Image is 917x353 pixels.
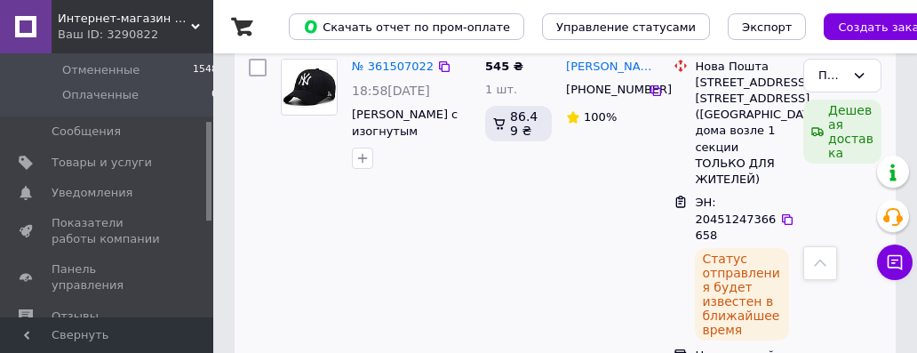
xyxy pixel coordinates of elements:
span: Сообщения [52,124,121,140]
div: Ваш ID: 3290822 [58,27,213,43]
span: Скачать отчет по пром-оплате [303,19,510,35]
span: 100% [584,110,617,124]
button: Управление статусами [542,13,710,40]
span: Отзывы [52,309,99,325]
span: ЭН: 20451247366658 [695,196,776,242]
div: Принят [818,67,845,85]
span: 1548 [193,62,218,78]
div: 86.49 ₴ [485,106,552,141]
span: Отмененные [62,62,140,78]
span: Управление статусами [556,20,696,34]
span: 0 [211,87,218,103]
div: Дешевая доставка [803,100,881,164]
div: [STREET_ADDRESS]: [STREET_ADDRESS] ([GEOGRAPHIC_DATA] дома возле 1 секции ТОЛЬКО ДЛЯ ЖИТЕЛЕЙ) [695,75,789,188]
span: 18:58[DATE] [352,84,430,98]
button: Экспорт [728,13,806,40]
a: [PERSON_NAME] [566,59,659,76]
img: Фото товару [282,60,337,114]
span: 545 ₴ [485,60,523,73]
button: Чат с покупателем [877,245,913,280]
span: 1 шт. [485,83,517,96]
span: Экспорт [742,20,792,34]
button: Скачать отчет по пром-оплате [289,13,524,40]
div: Статус отправления будет известен в ближайшее время [695,248,789,341]
span: Интернет-магазин Sneakers Boom [58,11,191,27]
div: Нова Пошта [695,59,789,75]
span: Панель управления [52,261,164,293]
span: Оплаченные [62,87,139,103]
span: Показатели работы компании [52,215,164,247]
a: [PERSON_NAME] с изогнутым козырьком Картуз - Бейсболка NY [US_STATE] Yankees Черная [352,108,467,204]
span: Уведомления [52,185,132,201]
div: [PHONE_NUMBER] [562,78,649,101]
span: Товары и услуги [52,155,152,171]
a: Фото товару [281,59,338,116]
a: № 361507022 [352,60,434,73]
